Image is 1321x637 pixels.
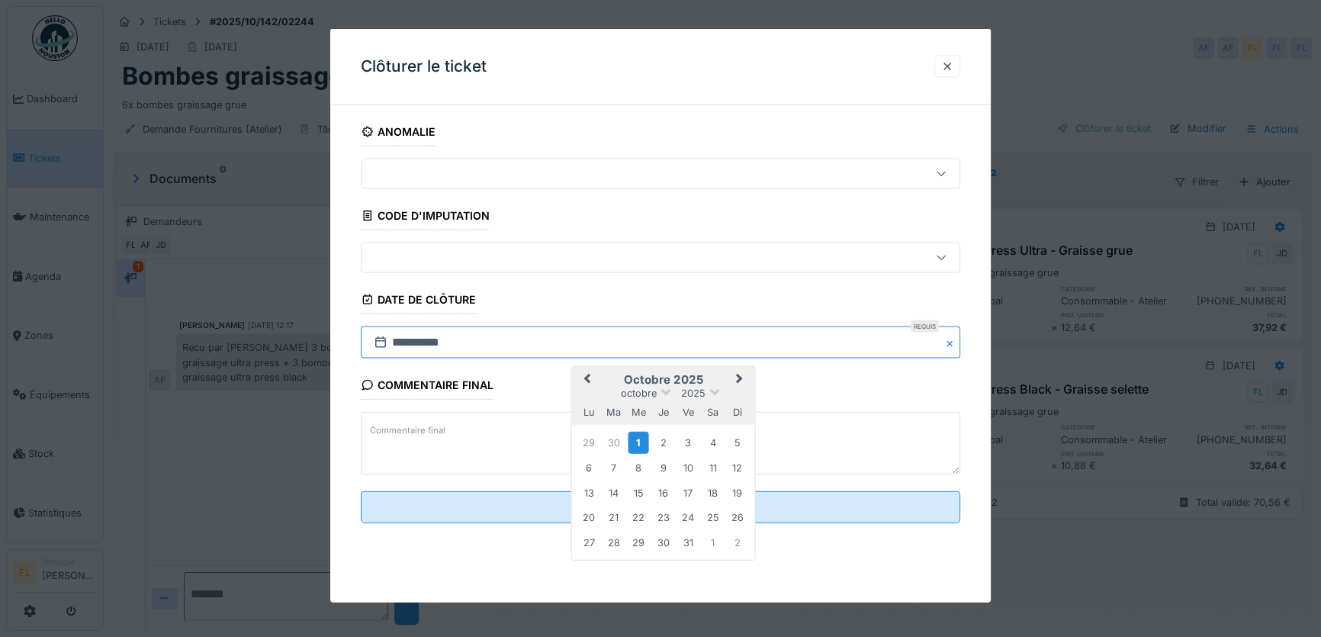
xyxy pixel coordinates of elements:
h3: Clôturer le ticket [361,57,487,76]
span: octobre [621,388,657,399]
div: Choose mardi 14 octobre 2025 [603,483,624,503]
div: Choose lundi 29 septembre 2025 [578,433,599,453]
div: Choose mercredi 1 octobre 2025 [628,432,648,454]
div: jeudi [653,402,673,423]
div: vendredi [677,402,698,423]
div: Choose vendredi 10 octobre 2025 [677,458,698,478]
div: Choose samedi 11 octobre 2025 [702,458,723,478]
div: Commentaire final [361,374,493,400]
h2: octobre 2025 [571,373,754,387]
div: lundi [578,402,599,423]
div: samedi [702,402,723,423]
div: Choose vendredi 24 octobre 2025 [677,507,698,528]
span: 2025 [681,388,705,399]
div: Choose mercredi 8 octobre 2025 [628,458,648,478]
div: Choose jeudi 16 octobre 2025 [653,483,673,503]
div: Date de clôture [361,288,476,314]
div: Choose dimanche 26 octobre 2025 [727,507,747,528]
div: Month octobre, 2025 [577,429,750,555]
div: Choose jeudi 9 octobre 2025 [653,458,673,478]
div: Choose jeudi 30 octobre 2025 [653,532,673,552]
button: Previous Month [573,368,597,393]
button: Close [943,327,960,359]
div: mercredi [628,402,648,423]
div: Choose mercredi 29 octobre 2025 [628,532,648,552]
div: Choose samedi 1 novembre 2025 [702,532,723,552]
div: Choose jeudi 23 octobre 2025 [653,507,673,528]
div: Choose mardi 7 octobre 2025 [603,458,624,478]
div: Choose lundi 27 octobre 2025 [578,532,599,552]
div: Choose vendredi 17 octobre 2025 [677,483,698,503]
div: Choose lundi 6 octobre 2025 [578,458,599,478]
div: Choose mardi 28 octobre 2025 [603,532,624,552]
div: Requis [911,320,939,333]
div: Code d'imputation [361,204,490,230]
div: Anomalie [361,121,436,146]
div: Choose vendredi 3 octobre 2025 [677,433,698,453]
div: Choose lundi 13 octobre 2025 [578,483,599,503]
label: Commentaire final [367,420,448,439]
div: Choose dimanche 5 octobre 2025 [727,433,747,453]
div: mardi [603,402,624,423]
div: Choose samedi 25 octobre 2025 [702,507,723,528]
div: Choose mercredi 15 octobre 2025 [628,483,648,503]
div: Choose jeudi 2 octobre 2025 [653,433,673,453]
div: Choose samedi 4 octobre 2025 [702,433,723,453]
div: Choose mardi 30 septembre 2025 [603,433,624,453]
div: Choose lundi 20 octobre 2025 [578,507,599,528]
div: Choose mardi 21 octobre 2025 [603,507,624,528]
div: dimanche [727,402,747,423]
button: Next Month [729,368,754,393]
div: Choose dimanche 19 octobre 2025 [727,483,747,503]
div: Choose dimanche 12 octobre 2025 [727,458,747,478]
div: Choose vendredi 31 octobre 2025 [677,532,698,552]
div: Choose samedi 18 octobre 2025 [702,483,723,503]
div: Choose dimanche 2 novembre 2025 [727,532,747,552]
div: Choose mercredi 22 octobre 2025 [628,507,648,528]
